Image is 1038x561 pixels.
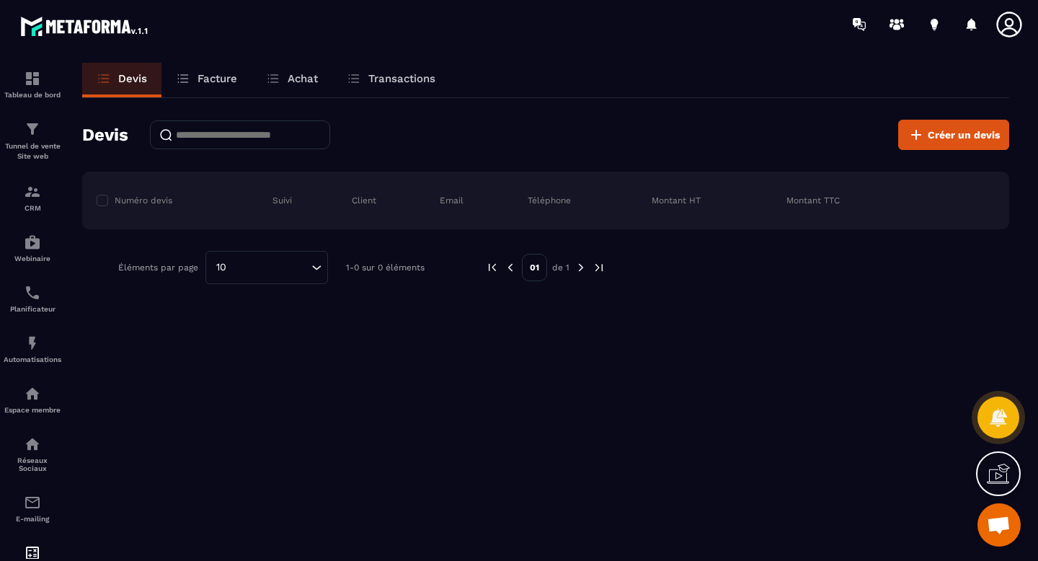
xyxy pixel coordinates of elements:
[352,195,376,206] p: Client
[346,262,425,273] p: 1-0 sur 0 éléments
[552,262,569,273] p: de 1
[82,63,161,97] a: Devis
[504,261,517,274] img: prev
[4,59,61,110] a: formationformationTableau de bord
[4,273,61,324] a: schedulerschedulerPlanificateur
[205,251,328,284] div: Search for option
[118,72,147,85] p: Devis
[522,254,547,281] p: 01
[575,261,587,274] img: next
[786,195,840,206] p: Montant TTC
[4,425,61,483] a: social-networksocial-networkRéseaux Sociaux
[115,195,172,206] p: Numéro devis
[4,406,61,414] p: Espace membre
[231,260,308,275] input: Search for option
[486,261,499,274] img: prev
[4,515,61,523] p: E-mailing
[368,72,435,85] p: Transactions
[652,195,701,206] p: Montant HT
[82,120,128,149] h2: Devis
[24,120,41,138] img: formation
[440,195,463,206] p: Email
[24,234,41,251] img: automations
[288,72,318,85] p: Achat
[528,195,571,206] p: Téléphone
[928,128,1000,142] span: Créer un devis
[4,305,61,313] p: Planificateur
[118,262,198,273] p: Éléments par page
[4,255,61,262] p: Webinaire
[977,503,1021,547] a: Ouvrir le chat
[4,355,61,363] p: Automatisations
[272,195,292,206] p: Suivi
[198,72,237,85] p: Facture
[593,261,605,274] img: next
[4,456,61,472] p: Réseaux Sociaux
[24,436,41,453] img: social-network
[161,63,252,97] a: Facture
[4,141,61,162] p: Tunnel de vente Site web
[4,223,61,273] a: automationsautomationsWebinaire
[20,13,150,39] img: logo
[4,204,61,212] p: CRM
[4,324,61,374] a: automationsautomationsAutomatisations
[898,120,1009,150] button: Créer un devis
[4,91,61,99] p: Tableau de bord
[24,385,41,402] img: automations
[24,494,41,511] img: email
[4,483,61,534] a: emailemailE-mailing
[24,335,41,352] img: automations
[211,260,231,275] span: 10
[24,183,41,200] img: formation
[4,172,61,223] a: formationformationCRM
[4,374,61,425] a: automationsautomationsEspace membre
[4,110,61,172] a: formationformationTunnel de vente Site web
[24,284,41,301] img: scheduler
[24,70,41,87] img: formation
